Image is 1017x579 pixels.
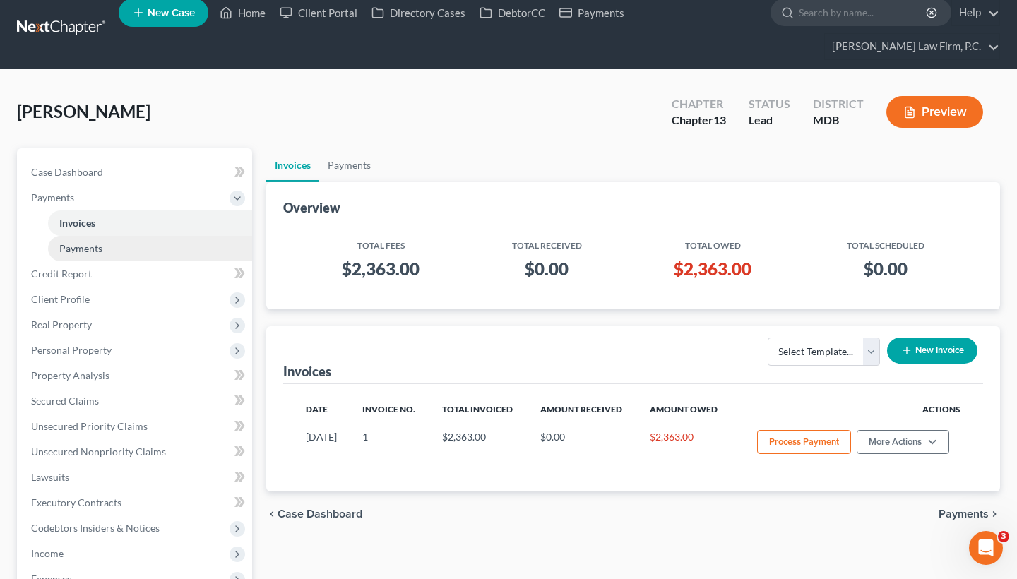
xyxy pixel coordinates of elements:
h3: $2,363.00 [638,258,787,280]
h3: $2,363.00 [306,258,456,280]
a: Payments [48,236,252,261]
th: Amount Received [529,395,639,424]
span: [PERSON_NAME] [17,101,150,121]
i: chevron_right [989,508,1000,520]
span: Unsecured Nonpriority Claims [31,446,166,458]
th: Total Fees [295,232,467,252]
td: $0.00 [529,424,639,463]
div: District [813,96,864,112]
button: More Actions [857,430,949,454]
button: New Invoice [887,338,977,364]
a: Lawsuits [20,465,252,490]
span: Lawsuits [31,471,69,483]
div: Overview [283,199,340,216]
th: Total Owed [626,232,799,252]
span: Executory Contracts [31,496,121,508]
a: Credit Report [20,261,252,287]
span: Income [31,547,64,559]
th: Invoice No. [351,395,431,424]
span: Invoices [59,217,95,229]
button: Process Payment [757,430,851,454]
span: Secured Claims [31,395,99,407]
a: Unsecured Nonpriority Claims [20,439,252,465]
td: 1 [351,424,431,463]
span: Codebtors Insiders & Notices [31,522,160,534]
span: Case Dashboard [31,166,103,178]
th: Actions [734,395,972,424]
th: Total Scheduled [799,232,973,252]
th: Date [295,395,351,424]
span: New Case [148,8,195,18]
h3: $0.00 [811,258,961,280]
button: chevron_left Case Dashboard [266,508,362,520]
div: MDB [813,112,864,129]
div: Status [749,96,790,112]
th: Amount Owed [638,395,734,424]
span: 3 [998,531,1009,542]
button: Payments chevron_right [939,508,1000,520]
span: Payments [59,242,102,254]
span: Property Analysis [31,369,109,381]
span: Payments [31,191,74,203]
span: 13 [713,113,726,126]
a: Unsecured Priority Claims [20,414,252,439]
span: Client Profile [31,293,90,305]
button: Preview [886,96,983,128]
a: Secured Claims [20,388,252,414]
div: Chapter [672,96,726,112]
a: Executory Contracts [20,490,252,515]
span: Case Dashboard [278,508,362,520]
td: [DATE] [295,424,351,463]
td: $2,363.00 [431,424,529,463]
span: Personal Property [31,344,112,356]
a: Invoices [266,148,319,182]
a: Property Analysis [20,363,252,388]
a: Case Dashboard [20,160,252,185]
h3: $0.00 [478,258,615,280]
div: Chapter [672,112,726,129]
span: Payments [939,508,989,520]
a: [PERSON_NAME] Law Firm, P.C. [825,34,999,59]
span: Credit Report [31,268,92,280]
div: Invoices [283,363,331,380]
a: Invoices [48,210,252,236]
i: chevron_left [266,508,278,520]
span: Unsecured Priority Claims [31,420,148,432]
iframe: Intercom live chat [969,531,1003,565]
div: Lead [749,112,790,129]
th: Total Invoiced [431,395,529,424]
span: Real Property [31,318,92,330]
a: Payments [319,148,379,182]
td: $2,363.00 [638,424,734,463]
th: Total Received [467,232,626,252]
